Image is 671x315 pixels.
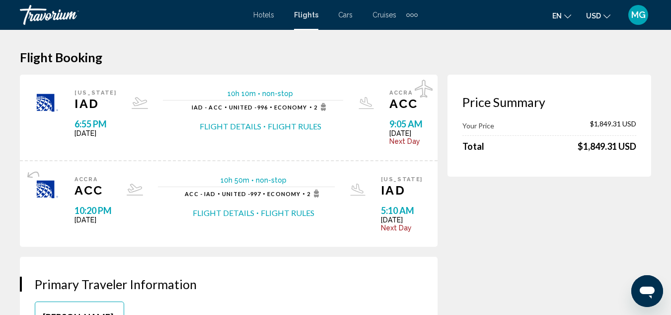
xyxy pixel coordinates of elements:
[552,8,571,23] button: Change language
[307,190,322,198] span: 2
[338,11,353,19] a: Cars
[221,176,249,184] span: 10h 50m
[381,205,423,216] span: 5:10 AM
[586,8,610,23] button: Change currency
[268,121,321,132] button: Flight Rules
[586,12,601,20] span: USD
[552,12,562,20] span: en
[590,119,636,130] span: $1,849.31 USD
[75,129,117,137] span: [DATE]
[389,137,423,145] span: Next Day
[75,216,112,224] span: [DATE]
[631,10,646,20] span: MG
[261,208,314,218] button: Flight Rules
[631,275,663,307] iframe: Button to launch messaging window
[253,11,274,19] a: Hotels
[389,90,423,96] span: Accra
[75,90,117,96] span: [US_STATE]
[256,176,287,184] span: non-stop
[373,11,396,19] a: Cruises
[389,129,423,137] span: [DATE]
[389,96,423,111] span: ACC
[406,7,418,23] button: Extra navigation items
[227,90,256,98] span: 10h 10m
[381,176,423,183] span: [US_STATE]
[314,103,329,111] span: 2
[381,224,423,232] span: Next Day
[193,208,254,218] button: Flight Details
[462,141,484,152] span: Total
[294,11,318,19] a: Flights
[389,118,423,129] span: 9:05 AM
[75,205,112,216] span: 10:20 PM
[229,104,268,110] span: 996
[35,277,197,292] span: Primary Traveler Information
[267,191,300,197] span: Economy
[185,191,216,197] span: ACC - IAD
[75,96,117,111] span: IAD
[75,183,112,198] span: ACC
[192,104,223,110] span: IAD - ACC
[222,191,261,197] span: 997
[75,176,112,183] span: Accra
[20,50,651,65] h1: Flight Booking
[274,104,307,110] span: Economy
[200,121,261,132] button: Flight Details
[462,121,494,130] span: Your Price
[262,90,293,98] span: non-stop
[20,5,243,25] a: Travorium
[381,183,423,198] span: IAD
[625,4,651,25] button: User Menu
[75,118,117,129] span: 6:55 PM
[462,95,636,109] h3: Price Summary
[222,191,250,197] span: United -
[578,141,636,152] div: $1,849.31 USD
[229,104,257,110] span: United -
[381,216,423,224] span: [DATE]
